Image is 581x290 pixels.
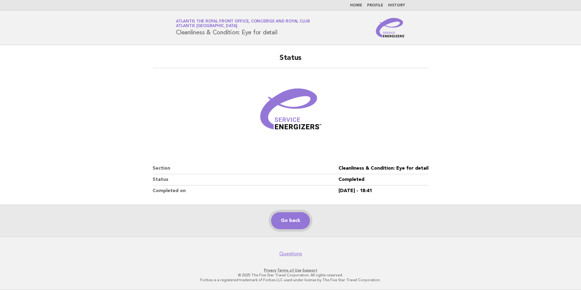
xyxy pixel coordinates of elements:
p: · · [105,268,476,273]
dt: Completed on [153,185,339,196]
a: Support [302,268,317,272]
h1: Cleanliness & Condition: Eye for detail [176,20,310,36]
a: Privacy [264,268,276,272]
a: Atlantis The Royal Front Office, Concierge and Royal ClubAtlantis [GEOGRAPHIC_DATA] [176,19,310,28]
h2: Status [153,53,428,68]
dd: Completed [339,174,428,185]
a: Home [350,4,362,7]
img: Service Energizers [376,18,405,37]
p: Forbes is a registered trademark of Forbes LLC used under license by The Five Star Travel Corpora... [105,278,476,282]
dd: [DATE] - 18:41 [339,185,428,196]
a: History [388,4,405,7]
a: Terms of Use [277,268,301,272]
dt: Status [153,174,339,185]
dd: Cleanliness & Condition: Eye for detail [339,163,428,174]
a: Profile [367,4,383,7]
img: Verified [254,75,327,148]
dt: Section [153,163,339,174]
p: © 2025 The Five Star Travel Corporation. All rights reserved. [105,273,476,278]
a: Questions [279,251,302,257]
span: Atlantis [GEOGRAPHIC_DATA] [176,24,237,28]
a: Go back [271,212,310,229]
